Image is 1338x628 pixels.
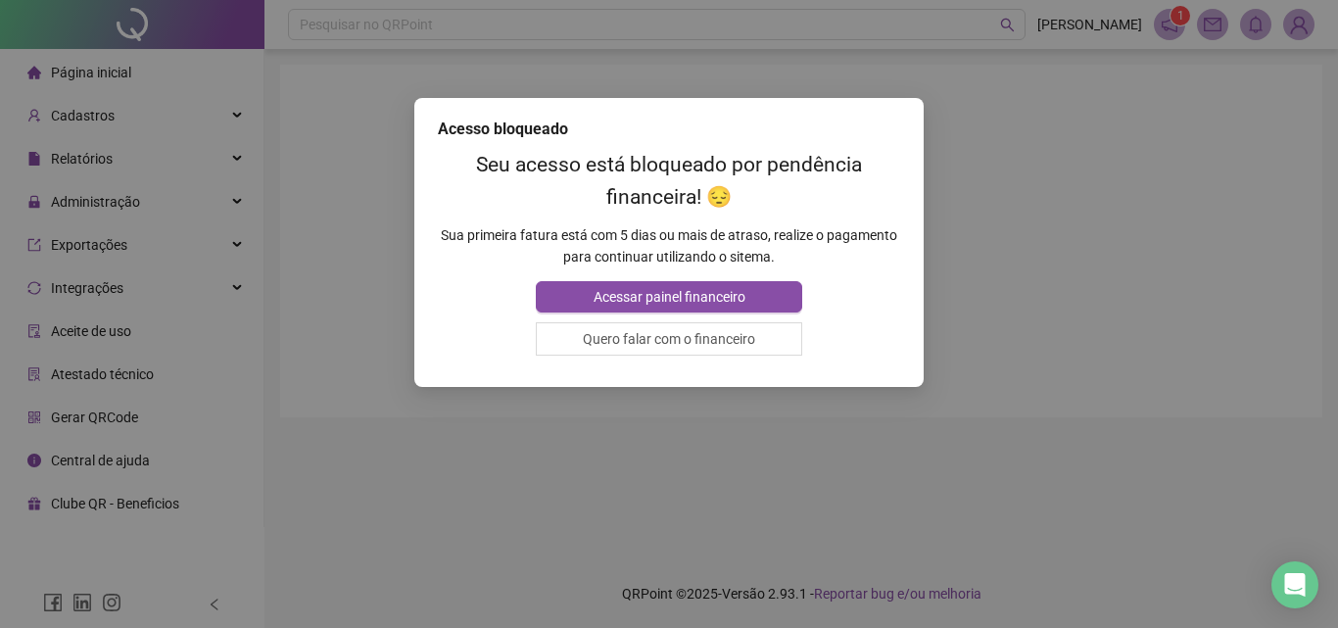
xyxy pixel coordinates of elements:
[438,224,900,267] p: Sua primeira fatura está com 5 dias ou mais de atraso, realize o pagamento para continuar utiliza...
[536,322,801,356] button: Quero falar com o financeiro
[594,286,745,308] span: Acessar painel financeiro
[1271,561,1318,608] div: Open Intercom Messenger
[438,118,900,141] div: Acesso bloqueado
[438,149,900,214] h2: Seu acesso está bloqueado por pendência financeira! 😔
[536,281,801,313] button: Acessar painel financeiro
